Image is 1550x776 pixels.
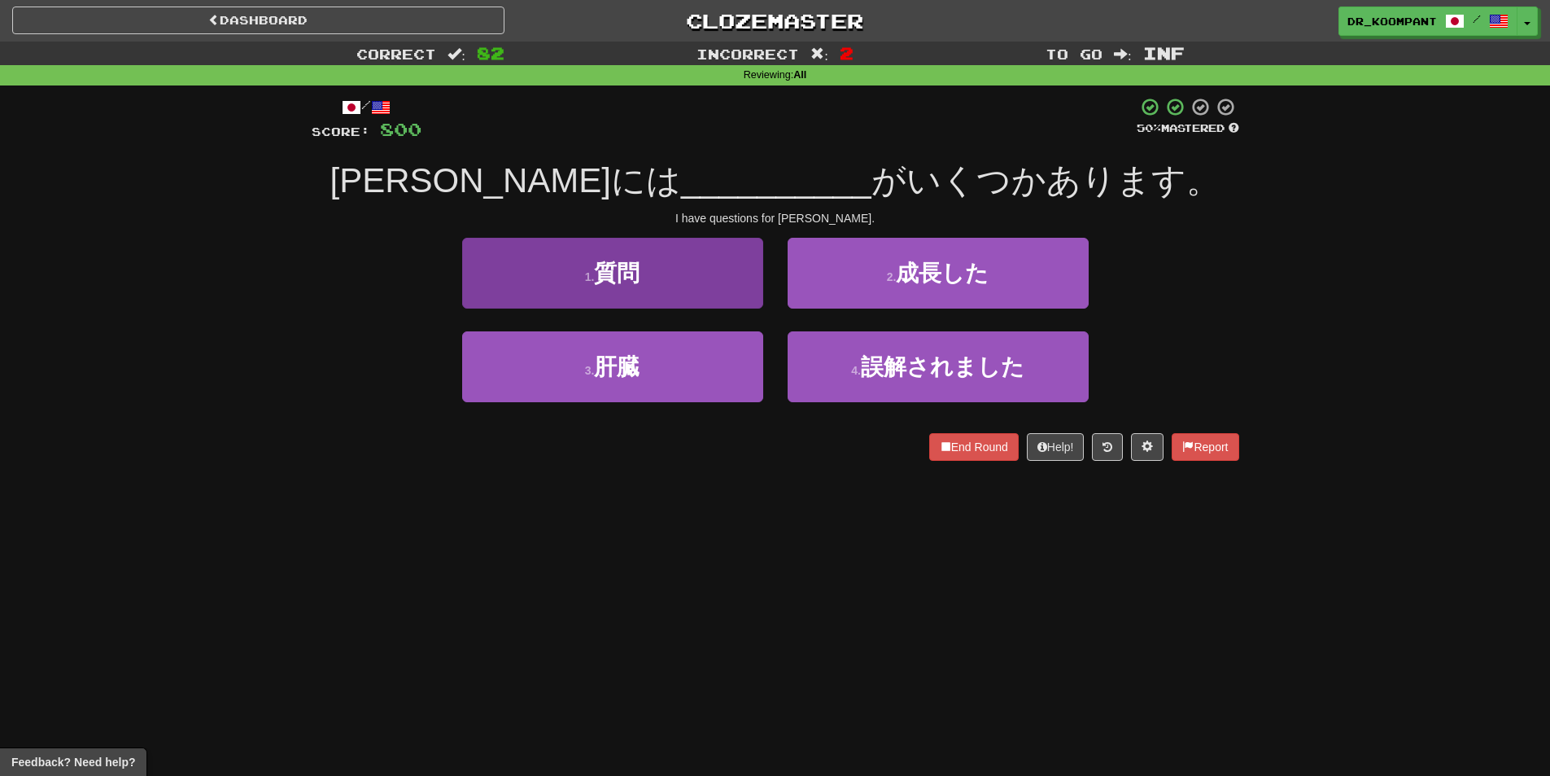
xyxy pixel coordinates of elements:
[462,331,763,402] button: 3.肝臓
[1046,46,1102,62] span: To go
[810,47,828,61] span: :
[1114,47,1132,61] span: :
[851,364,861,377] small: 4 .
[1473,13,1481,24] span: /
[312,97,421,117] div: /
[448,47,465,61] span: :
[585,270,595,283] small: 1 .
[380,119,421,139] span: 800
[1338,7,1517,36] a: Dr_KoomPant /
[929,433,1019,461] button: End Round
[788,238,1089,309] button: 2.成長した
[330,161,680,199] span: [PERSON_NAME]には
[861,354,1024,379] span: 誤解されました
[1092,433,1123,461] button: Round history (alt+y)
[788,331,1089,402] button: 4.誤解されました
[840,43,854,63] span: 2
[871,161,1220,199] span: がいくつかあります。
[594,354,640,379] span: 肝臓
[896,261,989,286] span: 成長した
[1027,433,1085,461] button: Help!
[681,161,871,199] span: __________
[11,754,135,770] span: Open feedback widget
[1172,433,1238,461] button: Report
[585,364,595,377] small: 3 .
[462,238,763,309] button: 1.質問
[887,270,897,283] small: 2 .
[1347,14,1437,28] span: Dr_KoomPant
[12,7,504,34] a: Dashboard
[312,210,1239,226] div: I have questions for [PERSON_NAME].
[1137,121,1161,134] span: 50 %
[312,125,370,138] span: Score:
[1143,43,1185,63] span: Inf
[696,46,799,62] span: Incorrect
[594,261,640,286] span: 質問
[477,43,504,63] span: 82
[793,69,806,81] strong: All
[1137,121,1239,136] div: Mastered
[356,46,436,62] span: Correct
[529,7,1021,35] a: Clozemaster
